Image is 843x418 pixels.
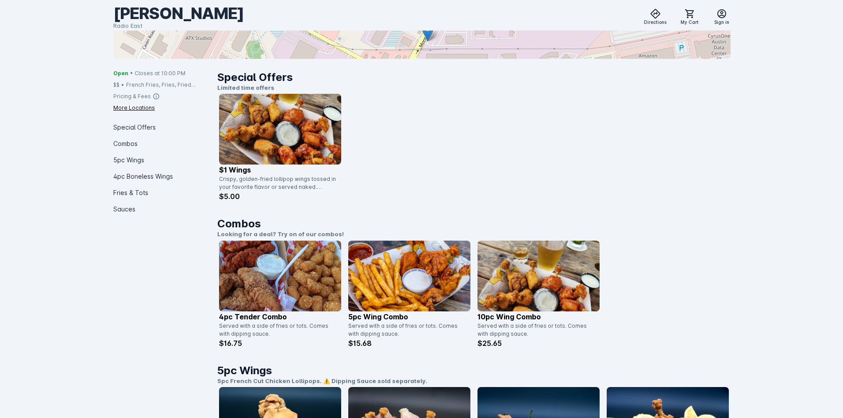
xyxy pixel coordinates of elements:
[113,92,151,100] div: Pricing & Fees
[113,104,155,112] div: More Locations
[219,338,341,349] p: $16.75
[126,81,210,89] div: French Fries, Fries, Fried Chicken, Tots, Buffalo Wings, Chicken, Wings, Fried Pickles
[217,363,731,379] h1: 5pc Wings
[217,69,731,85] h1: Special Offers
[121,81,124,89] div: •
[477,311,600,322] p: 10pc Wing Combo
[348,241,470,311] img: catalog item
[219,322,336,338] div: Served with a side of fries or tots. Comes with dipping sauce.
[644,19,666,26] span: Directions
[113,168,210,184] div: 4pc Boneless Wings
[217,216,731,232] h1: Combos
[113,119,210,135] div: Special Offers
[477,338,600,349] p: $25.65
[217,84,731,92] p: Limited time offers
[113,4,244,23] div: [PERSON_NAME]
[348,311,470,322] p: 5pc Wing Combo
[219,175,336,191] div: Crispy, golden-fried lollipop wings tossed in your favorite flavor or served naked. Perfectly por...
[219,165,341,175] p: $1 Wings
[348,338,470,349] p: $15.68
[477,322,594,338] div: Served with a side of fries or tots. Comes with dipping sauce.
[219,311,341,322] p: 4pc Tender Combo
[113,69,128,77] span: Open
[348,322,465,338] div: Served with a side of fries or tots. Comes with dipping sauce.
[217,230,731,239] p: Looking for a deal? Try on of our combos!
[217,377,731,386] p: 5pc French Cut Chicken Lollipops. ⚠️ Dipping Sauce sold separately.
[219,191,341,202] p: $5.00
[113,81,119,89] div: $$
[219,241,341,311] img: catalog item
[477,241,600,311] img: catalog item
[113,184,210,201] div: Fries & Tots
[219,94,341,165] img: catalog item
[422,23,433,42] img: Marker
[113,152,210,168] div: 5pc Wings
[113,135,210,152] div: Combos
[130,69,185,77] span: • Closes at 10:00 PM
[113,201,210,217] div: Sauces
[113,22,244,31] div: Radio East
